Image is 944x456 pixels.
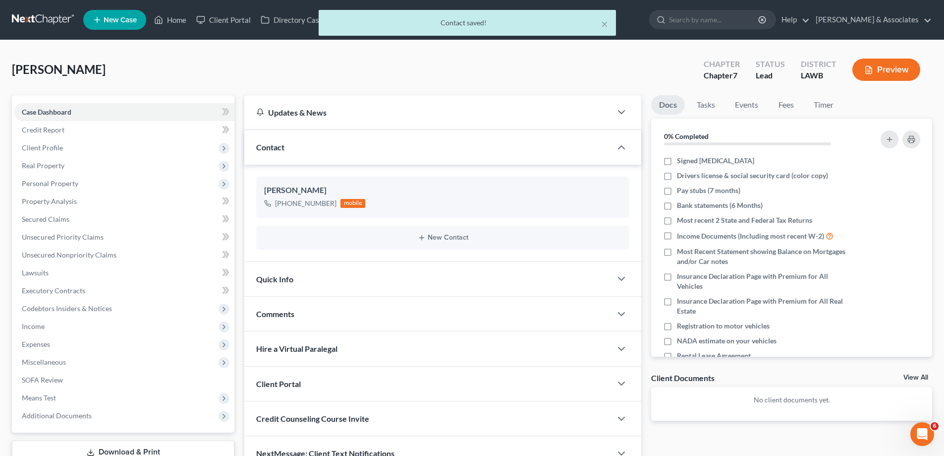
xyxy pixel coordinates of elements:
[14,103,234,121] a: Case Dashboard
[22,286,85,295] span: Executory Contracts
[256,309,294,319] span: Comments
[677,336,777,346] span: NADA estimate on your vehicles
[22,179,78,188] span: Personal Property
[22,358,66,366] span: Miscellaneous
[806,95,841,115] a: Timer
[256,142,284,152] span: Contact
[852,59,920,81] button: Preview
[677,200,763,210] span: Bank statements (6 Months)
[22,108,71,116] span: Case Dashboard
[264,234,621,242] button: New Contact
[910,422,934,446] iframe: Intercom live chat
[801,59,836,70] div: District
[704,59,740,70] div: Chapter
[677,215,812,225] span: Most recent 2 State and Federal Tax Returns
[756,59,785,70] div: Status
[677,231,824,241] span: Income Documents (Including most recent W-2)
[677,156,754,166] span: Signed [MEDICAL_DATA]
[770,95,802,115] a: Fees
[931,422,939,430] span: 6
[677,171,828,181] span: Drivers license & social security card (color copy)
[22,376,63,384] span: SOFA Review
[22,215,69,223] span: Secured Claims
[256,107,600,118] div: Updates & News
[733,70,737,80] span: 7
[903,374,928,381] a: View All
[22,143,63,152] span: Client Profile
[14,282,234,300] a: Executory Contracts
[22,340,50,348] span: Expenses
[704,70,740,81] div: Chapter
[275,198,336,208] div: [PHONE_NUMBER]
[651,95,685,115] a: Docs
[256,344,337,353] span: Hire a Virtual Paralegal
[677,247,853,266] span: Most Recent Statement showing Balance on Mortgages and/or Car notes
[22,268,49,277] span: Lawsuits
[14,228,234,246] a: Unsecured Priority Claims
[14,371,234,389] a: SOFA Review
[14,193,234,210] a: Property Analysis
[677,186,740,195] span: Pay stubs (7 months)
[14,121,234,139] a: Credit Report
[14,264,234,282] a: Lawsuits
[22,126,64,134] span: Credit Report
[22,322,45,330] span: Income
[22,233,104,241] span: Unsecured Priority Claims
[256,379,301,389] span: Client Portal
[677,351,751,361] span: Rental Lease Agreement
[22,197,77,205] span: Property Analysis
[22,304,112,313] span: Codebtors Insiders & Notices
[677,321,770,331] span: Registration to motor vehicles
[22,161,64,170] span: Real Property
[659,395,924,405] p: No client documents yet.
[801,70,836,81] div: LAWB
[22,411,92,420] span: Additional Documents
[677,271,853,291] span: Insurance Declaration Page with Premium for All Vehicles
[651,373,715,383] div: Client Documents
[677,296,853,316] span: Insurance Declaration Page with Premium for All Real Estate
[327,18,608,28] div: Contact saved!
[756,70,785,81] div: Lead
[601,18,608,30] button: ×
[256,414,369,423] span: Credit Counseling Course Invite
[256,274,293,284] span: Quick Info
[264,185,621,196] div: [PERSON_NAME]
[12,62,106,76] span: [PERSON_NAME]
[689,95,723,115] a: Tasks
[664,132,709,140] strong: 0% Completed
[22,251,116,259] span: Unsecured Nonpriority Claims
[14,210,234,228] a: Secured Claims
[14,246,234,264] a: Unsecured Nonpriority Claims
[340,199,365,208] div: mobile
[22,393,56,402] span: Means Test
[727,95,766,115] a: Events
